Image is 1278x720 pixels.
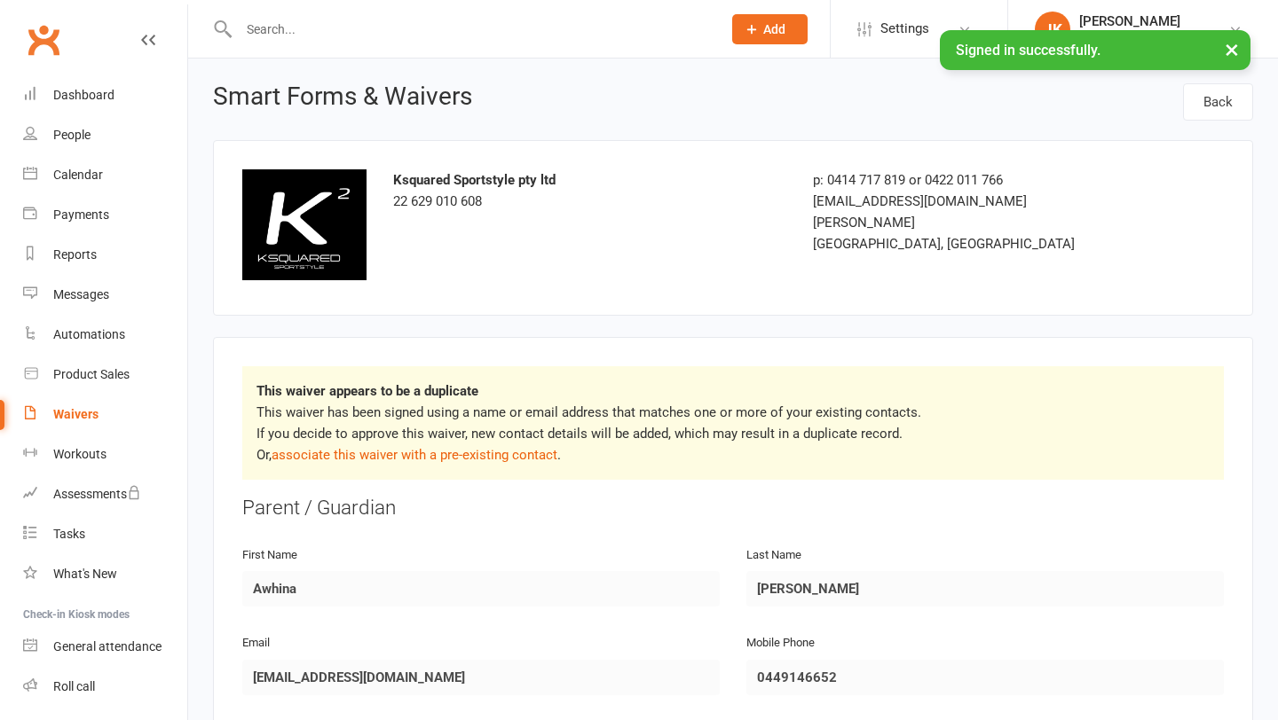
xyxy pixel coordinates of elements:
div: Automations [53,327,125,341]
div: [EMAIL_ADDRESS][DOMAIN_NAME] [813,191,1123,212]
div: Messages [53,287,109,301]
label: Mobile Phone [746,634,815,653]
a: Workouts [23,434,187,474]
label: Last Name [746,546,801,565]
button: Add [732,14,808,44]
span: Settings [880,9,929,49]
div: Calendar [53,168,103,182]
label: Email [242,634,270,653]
div: Payments [53,207,109,222]
div: Ksquared Sportstyle pty ltd [1079,29,1228,45]
a: General attendance kiosk mode [23,627,187,667]
a: Clubworx [21,18,66,62]
div: Workouts [53,447,106,461]
a: associate this waiver with a pre-existing contact [272,447,557,463]
p: This waiver has been signed using a name or email address that matches one or more of your existi... [256,402,1210,466]
a: Reports [23,235,187,275]
a: Calendar [23,155,187,195]
div: Waivers [53,407,99,421]
label: First Name [242,546,297,565]
a: Payments [23,195,187,235]
a: Automations [23,315,187,355]
a: Tasks [23,514,187,554]
strong: Ksquared Sportstyle pty ltd [393,172,556,188]
button: × [1216,30,1248,68]
span: Add [763,22,785,36]
span: Signed in successfully. [956,42,1100,59]
div: General attendance [53,639,162,653]
a: People [23,115,187,155]
a: What's New [23,554,187,594]
div: What's New [53,567,117,581]
div: JK [1035,12,1070,47]
strong: This waiver appears to be a duplicate [256,383,478,399]
a: Roll call [23,667,187,707]
div: Tasks [53,527,85,541]
div: Assessments [53,487,141,501]
h1: Smart Forms & Waivers [213,83,472,115]
div: Roll call [53,679,95,693]
div: [PERSON_NAME] [1079,13,1228,29]
a: Waivers [23,395,187,434]
div: p: 0414 717 819 or 0422 011 766 [813,169,1123,191]
div: 22 629 010 608 [393,169,786,212]
div: Reports [53,247,97,262]
div: [PERSON_NAME] [813,212,1123,233]
div: People [53,128,91,142]
div: Parent / Guardian [242,494,1224,522]
input: Search... [233,17,709,42]
a: Assessments [23,474,187,514]
div: [GEOGRAPHIC_DATA], [GEOGRAPHIC_DATA] [813,233,1123,254]
a: Dashboard [23,75,187,115]
div: Dashboard [53,88,114,102]
a: Back [1183,83,1253,121]
a: Product Sales [23,355,187,395]
a: Messages [23,275,187,315]
img: logo.png [242,169,367,280]
div: Product Sales [53,367,130,381]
